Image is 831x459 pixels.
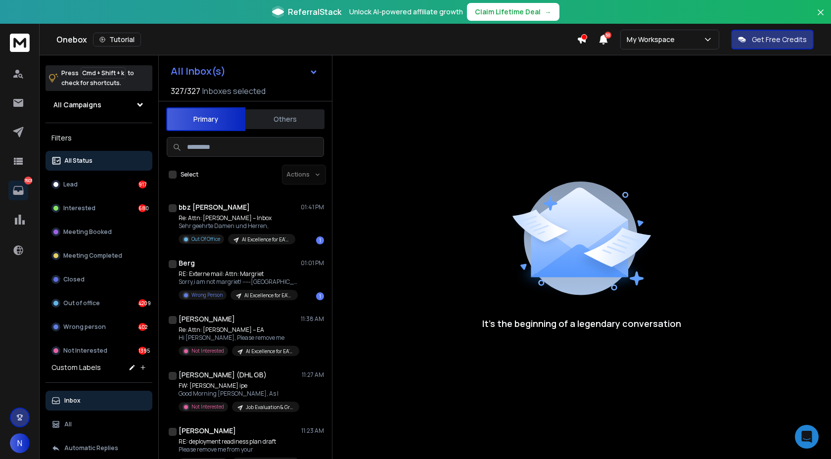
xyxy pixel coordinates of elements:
[179,270,297,278] p: RE: Externe mail: Attn: Margriet
[482,317,681,330] p: It’s the beginning of a legendary conversation
[179,438,297,446] p: RE: deployment readiness plan draft
[46,438,152,458] button: Automatic Replies
[301,315,324,323] p: 11:38 AM
[242,236,289,243] p: AI Excellence for EA's - Keynotive
[316,236,324,244] div: 1
[46,270,152,289] button: Closed
[10,433,30,453] button: N
[93,33,141,46] button: Tutorial
[604,32,611,39] span: 50
[302,371,324,379] p: 11:27 AM
[246,404,293,411] p: Job Evaluation & Grades 3.0 - Keynotive
[53,100,101,110] h1: All Campaigns
[246,348,293,355] p: AI Excellence for EA's - Keynotive
[46,222,152,242] button: Meeting Booked
[46,151,152,171] button: All Status
[46,293,152,313] button: Out of office4209
[301,427,324,435] p: 11:23 AM
[46,317,152,337] button: Wrong person402
[63,299,100,307] p: Out of office
[166,107,245,131] button: Primary
[64,397,81,405] p: Inbox
[349,7,463,17] p: Unlock AI-powered affiliate growth
[288,6,341,18] span: ReferralStack
[191,403,224,411] p: Not Interested
[63,181,78,188] p: Lead
[63,347,107,355] p: Not Interested
[467,3,559,21] button: Claim Lifetime Deal→
[46,391,152,411] button: Inbox
[63,252,122,260] p: Meeting Completed
[179,214,295,222] p: Re: Attn: [PERSON_NAME] – Inbox
[63,275,85,283] p: Closed
[202,85,266,97] h3: Inboxes selected
[46,95,152,115] button: All Campaigns
[179,382,297,390] p: FW: [PERSON_NAME] ipe
[138,323,146,331] div: 402
[24,177,32,184] p: 7603
[171,85,200,97] span: 327 / 327
[163,61,326,81] button: All Inbox(s)
[301,259,324,267] p: 01:01 PM
[63,323,106,331] p: Wrong person
[191,235,220,243] p: Out Of Office
[301,203,324,211] p: 01:41 PM
[64,444,118,452] p: Automatic Replies
[61,68,134,88] p: Press to check for shortcuts.
[179,258,195,268] h1: Berg
[46,414,152,434] button: All
[179,370,267,380] h1: [PERSON_NAME] (DHL GB)
[179,426,236,436] h1: [PERSON_NAME]
[179,390,297,398] p: Good Morning [PERSON_NAME], As I
[191,291,223,299] p: Wrong Person
[63,204,95,212] p: Interested
[316,292,324,300] div: 1
[46,198,152,218] button: Interested680
[8,181,28,200] a: 7603
[752,35,807,45] p: Get Free Credits
[138,204,146,212] div: 680
[179,314,235,324] h1: [PERSON_NAME]
[81,67,126,79] span: Cmd + Shift + k
[191,347,224,355] p: Not Interested
[64,420,72,428] p: All
[545,7,552,17] span: →
[179,202,250,212] h1: bbz [PERSON_NAME]
[731,30,814,49] button: Get Free Credits
[814,6,827,30] button: Close banner
[171,66,226,76] h1: All Inbox(s)
[51,363,101,372] h3: Custom Labels
[179,278,297,286] p: Sorry,i am not margriet! -----[GEOGRAPHIC_DATA]
[46,341,152,361] button: Not Interested1395
[795,425,819,449] div: Open Intercom Messenger
[179,222,295,230] p: Sehr geehrte Damen und Herren,
[138,347,146,355] div: 1395
[179,446,297,454] p: Please remove me from your
[64,157,92,165] p: All Status
[56,33,577,46] div: Onebox
[245,108,324,130] button: Others
[181,171,198,179] label: Select
[46,131,152,145] h3: Filters
[179,334,297,342] p: Hi [PERSON_NAME], Please remove me
[244,292,292,299] p: AI Excellence for EA's - Keynotive
[627,35,679,45] p: My Workspace
[46,246,152,266] button: Meeting Completed
[63,228,112,236] p: Meeting Booked
[138,299,146,307] div: 4209
[138,181,146,188] div: 917
[46,175,152,194] button: Lead917
[179,326,297,334] p: Re: Attn: [PERSON_NAME] – EA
